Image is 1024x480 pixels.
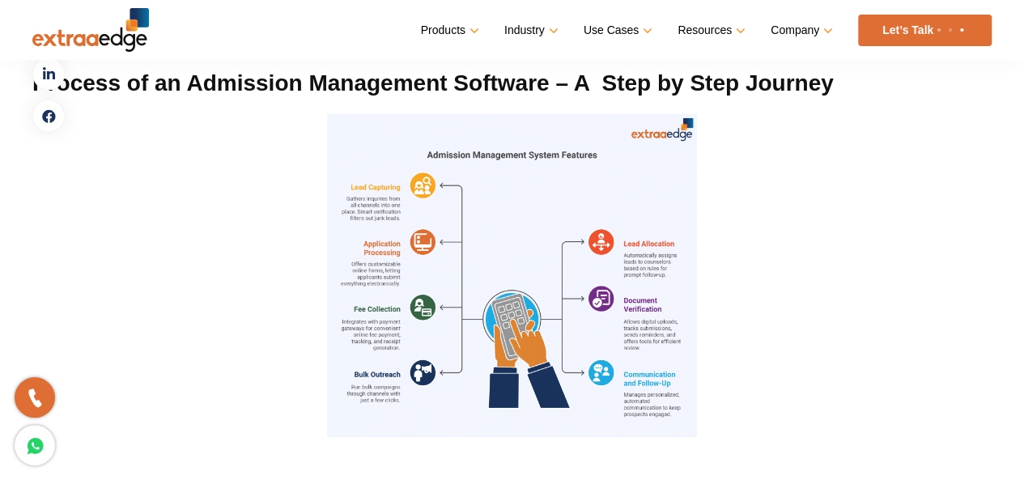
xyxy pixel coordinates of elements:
[858,15,992,46] a: Let’s Talk
[421,19,476,42] a: Products
[678,19,742,42] a: Resources
[771,19,830,42] a: Company
[32,100,65,133] a: facebook
[504,19,555,42] a: Industry
[32,58,65,91] a: linkedin
[584,19,649,42] a: Use Cases
[32,69,992,97] h2: Process of an Admission Management Software – A Step by Step Journey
